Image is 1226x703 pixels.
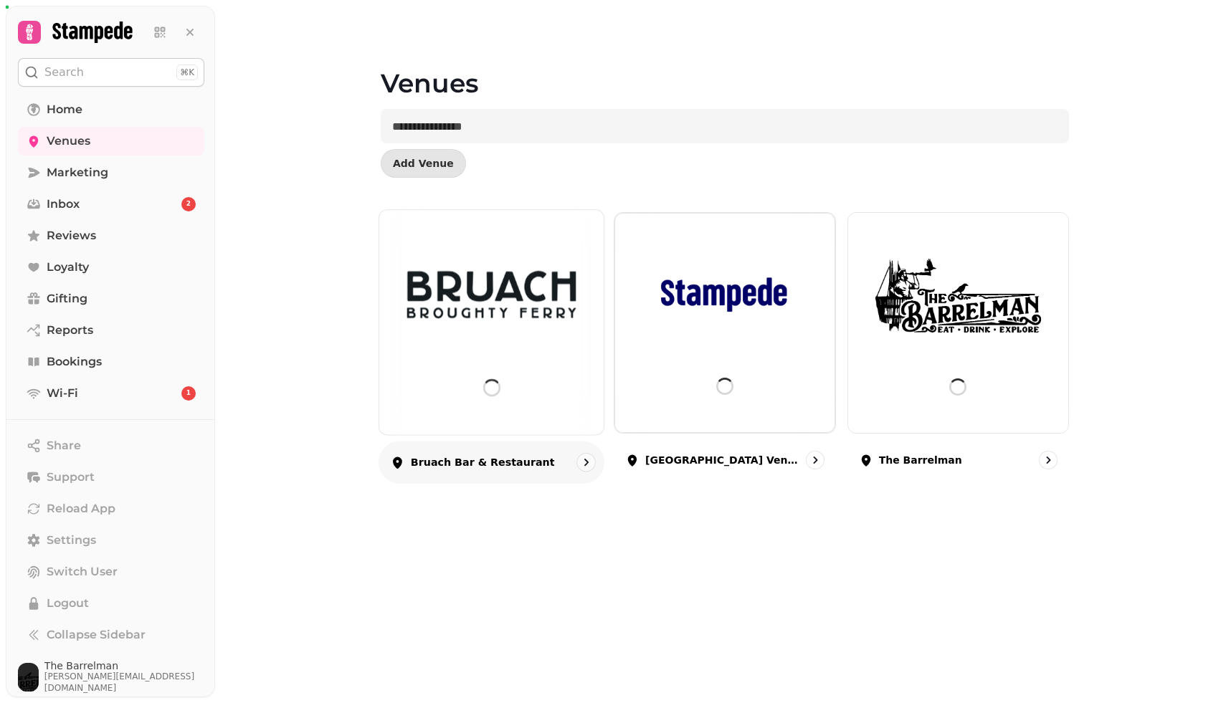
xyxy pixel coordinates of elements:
a: Settings [18,526,204,555]
span: Wi-Fi [47,385,78,402]
img: Bruach Bar & Restaurant [407,248,576,342]
svg: go to [579,455,594,469]
a: Wi-Fi1 [18,379,204,408]
a: Marketing [18,158,204,187]
svg: go to [808,453,822,467]
span: Settings [47,532,96,549]
img: The Barrelman [875,249,1041,341]
span: Home [47,101,82,118]
span: Marketing [47,164,108,181]
span: Collapse Sidebar [47,626,146,644]
span: 2 [186,199,191,209]
span: Inbox [47,196,80,213]
p: Search [44,64,84,81]
span: Gifting [47,290,87,307]
img: User avatar [18,663,39,692]
a: Reports [18,316,204,345]
div: ⌘K [176,64,198,80]
a: The BarrelmanThe Barrelman [847,212,1069,481]
button: Collapse Sidebar [18,621,204,649]
span: Reload App [47,500,115,517]
a: Gifting [18,284,204,313]
span: Logout [47,595,89,612]
a: Reviews [18,221,204,250]
span: Add Venue [393,158,454,168]
span: 1 [186,388,191,398]
button: User avatarThe Barrelman[PERSON_NAME][EMAIL_ADDRESS][DOMAIN_NAME] [18,661,204,694]
a: Loyalty [18,253,204,282]
span: Venues [47,133,90,150]
a: Bruach Bar & RestaurantBruach Bar & Restaurant [379,209,605,484]
button: Logout [18,589,204,618]
button: Switch User [18,558,204,586]
svg: go to [1041,453,1055,467]
a: Fox Taverns venue[GEOGRAPHIC_DATA] venue [614,212,835,481]
button: Add Venue [381,149,466,178]
span: [PERSON_NAME][EMAIL_ADDRESS][DOMAIN_NAME] [44,671,204,694]
a: Home [18,95,204,124]
p: The Barrelman [879,453,962,467]
p: [GEOGRAPHIC_DATA] venue [645,453,800,467]
span: Bookings [47,353,102,370]
span: Reports [47,322,93,339]
button: Support [18,463,204,492]
span: Switch User [47,563,118,580]
span: Support [47,469,95,486]
a: Bookings [18,348,204,376]
img: Fox Taverns venue [643,249,807,340]
span: Reviews [47,227,96,244]
span: Loyalty [47,259,89,276]
button: Share [18,431,204,460]
a: Venues [18,127,204,156]
h1: Venues [381,34,1069,97]
span: The Barrelman [44,661,204,671]
button: Reload App [18,494,204,523]
button: Search⌘K [18,58,204,87]
p: Bruach Bar & Restaurant [411,455,555,469]
span: Share [47,437,81,454]
a: Inbox2 [18,190,204,219]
